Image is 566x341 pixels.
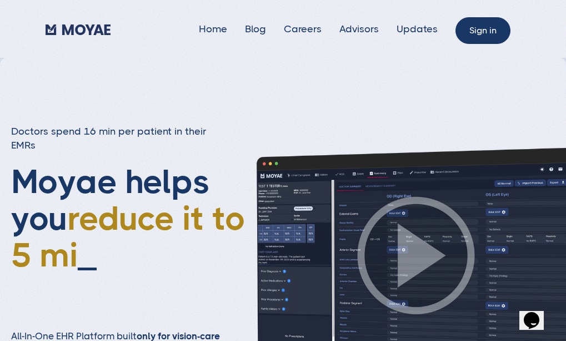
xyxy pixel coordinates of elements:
span: reduce it to 5 mi [11,199,245,274]
a: Sign in [455,17,510,44]
a: Updates [397,23,438,34]
a: Advisors [339,23,379,34]
a: Blog [245,23,266,34]
h1: Moyae helps you [11,164,267,308]
span: _ [78,236,97,274]
a: Careers [284,23,322,34]
h3: Doctors spend 16 min per patient in their EMRs [11,125,233,152]
img: Moyae Logo [46,24,111,35]
a: Home [199,23,227,34]
iframe: chat widget [519,296,555,330]
a: home [46,21,111,37]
